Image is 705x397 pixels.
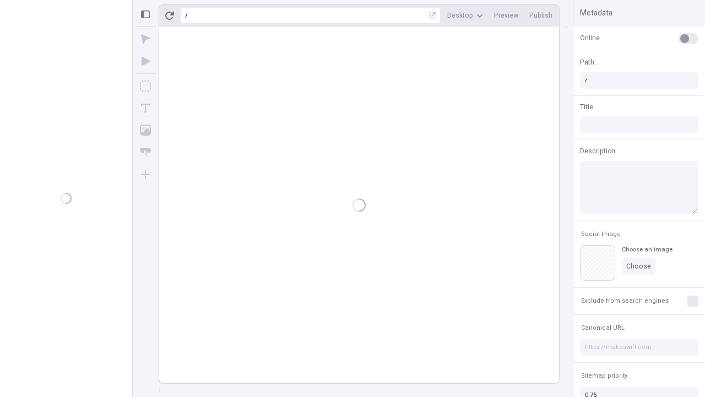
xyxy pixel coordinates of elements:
span: Online [580,33,600,43]
div: Choose an image [622,245,673,254]
span: Choose [626,262,651,271]
button: Publish [525,7,557,24]
button: Preview [490,7,523,24]
span: Preview [494,11,518,20]
span: Publish [529,11,552,20]
button: Text [135,98,155,118]
span: Exclude from search engines [581,297,669,305]
span: Title [580,102,593,112]
span: Description [580,146,615,156]
input: https://makeswift.com [580,339,698,356]
span: Desktop [447,11,473,20]
button: Choose [622,258,655,275]
button: Image [135,120,155,140]
button: Social Image [579,228,623,241]
span: Canonical URL [581,324,625,332]
button: Sitemap priority [579,369,630,383]
span: Path [580,57,594,67]
button: Button [135,142,155,162]
button: Desktop [443,7,487,24]
span: Sitemap priority [581,372,627,380]
div: / [185,11,188,20]
button: Canonical URL [579,321,627,335]
span: Social Image [581,230,621,238]
button: Exclude from search engines [579,294,671,308]
button: Box [135,76,155,96]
